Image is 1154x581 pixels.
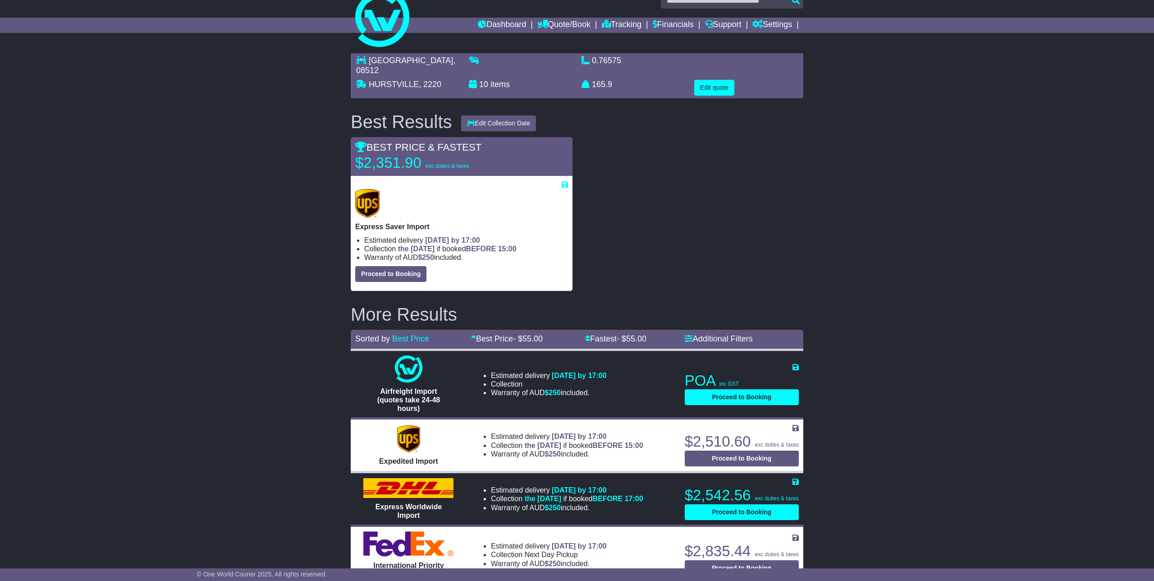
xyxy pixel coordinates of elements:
[525,442,643,449] span: if booked
[377,387,440,412] span: Airfreight Import (quotes take 24-48 hours)
[592,80,612,89] span: 165.9
[479,80,488,89] span: 10
[685,486,799,504] p: $2,542.56
[625,442,643,449] span: 15:00
[685,504,799,520] button: Proceed to Booking
[685,433,799,451] p: $2,510.60
[369,80,419,89] span: HURSTVILLE
[491,559,607,568] li: Warranty of AUD included.
[545,560,561,567] span: $
[685,542,799,560] p: $2,835.44
[197,571,327,578] span: © One World Courier 2025. All rights reserved.
[545,504,561,512] span: $
[356,56,455,75] span: , 08512
[364,244,568,253] li: Collection
[422,254,434,261] span: 250
[525,551,578,558] span: Next Day Pickup
[425,236,480,244] span: [DATE] by 17:00
[355,222,568,231] p: Express Saver Import
[625,495,643,503] span: 17:00
[395,355,422,383] img: One World Courier: Airfreight Import (quotes take 24-48 hours)
[426,163,469,169] span: exc duties & taxes
[755,495,799,502] span: exc duties & taxes
[379,457,438,465] span: Expedited Import
[549,560,561,567] span: 250
[685,560,799,576] button: Proceed to Booking
[491,432,643,441] li: Estimated delivery
[755,442,799,448] span: exc duties & taxes
[626,334,646,343] span: 55.00
[549,504,561,512] span: 250
[694,80,734,96] button: Edit quote
[398,245,517,253] span: if booked
[491,380,607,388] li: Collection
[685,451,799,466] button: Proceed to Booking
[397,425,420,452] img: UPS (new): Expedited Import
[552,486,607,494] span: [DATE] by 17:00
[705,18,742,33] a: Support
[355,189,380,218] img: UPS (new): Express Saver Import
[418,254,434,261] span: $
[545,450,561,458] span: $
[355,142,481,153] span: BEST PRICE & FASTEST
[549,450,561,458] span: 250
[537,18,591,33] a: Quote/Book
[552,433,607,440] span: [DATE] by 17:00
[685,389,799,405] button: Proceed to Booking
[498,245,517,253] span: 15:00
[491,503,643,512] li: Warranty of AUD included.
[552,372,607,379] span: [DATE] by 17:00
[549,389,561,397] span: 250
[593,495,623,503] span: BEFORE
[478,18,526,33] a: Dashboard
[355,334,390,343] span: Sorted by
[364,236,568,244] li: Estimated delivery
[398,245,435,253] span: the [DATE]
[752,18,792,33] a: Settings
[525,442,561,449] span: the [DATE]
[602,18,641,33] a: Tracking
[522,334,543,343] span: 55.00
[491,450,643,458] li: Warranty of AUD included.
[491,388,607,397] li: Warranty of AUD included.
[525,495,561,503] span: the [DATE]
[471,334,543,343] a: Best Price- $55.00
[491,542,607,550] li: Estimated delivery
[491,371,607,380] li: Estimated delivery
[592,56,621,65] span: 0.76575
[373,562,444,578] span: International Priority Import
[466,245,496,253] span: BEFORE
[525,495,643,503] span: if booked
[617,334,646,343] span: - $
[364,253,568,262] li: Warranty of AUD included.
[346,112,457,132] div: Best Results
[685,334,753,343] a: Additional Filters
[392,334,429,343] a: Best Price
[593,442,623,449] span: BEFORE
[491,550,607,559] li: Collection
[491,441,643,450] li: Collection
[355,154,469,172] p: $2,351.90
[369,56,453,65] span: [GEOGRAPHIC_DATA]
[355,266,426,282] button: Proceed to Booking
[461,115,536,131] button: Edit Collection Date
[376,503,442,519] span: Express Worldwide Import
[755,551,799,558] span: exc duties & taxes
[491,494,643,503] li: Collection
[513,334,543,343] span: - $
[653,18,694,33] a: Financials
[545,389,561,397] span: $
[552,542,607,550] span: [DATE] by 17:00
[719,381,739,387] span: inc GST
[685,372,799,390] p: POA
[363,478,453,498] img: DHL: Express Worldwide Import
[351,304,803,324] h2: More Results
[490,80,510,89] span: items
[419,80,441,89] span: , 2220
[585,334,646,343] a: Fastest- $55.00
[363,531,453,557] img: FedEx Express: International Priority Import
[491,486,643,494] li: Estimated delivery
